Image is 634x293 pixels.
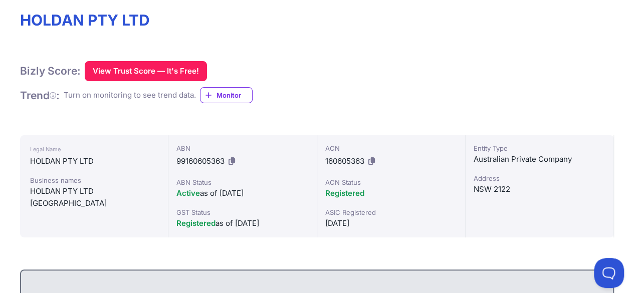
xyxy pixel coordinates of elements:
div: as of [DATE] [176,187,308,199]
span: Active [176,188,200,198]
button: View Trust Score — It's Free! [85,61,207,81]
span: Monitor [217,90,252,100]
div: HOLDAN PTY LTD [30,185,158,197]
div: [DATE] [325,217,457,229]
a: Monitor [200,87,253,103]
div: Address [474,173,605,183]
span: Registered [325,188,364,198]
h1: Bizly Score: [20,64,81,78]
div: Business names [30,175,158,185]
div: Legal Name [30,143,158,155]
div: GST Status [176,207,308,217]
span: 160605363 [325,156,364,166]
div: [GEOGRAPHIC_DATA] [30,197,158,209]
span: Registered [176,218,216,228]
div: ASIC Registered [325,207,457,217]
div: as of [DATE] [176,217,308,229]
h1: Trend : [20,89,60,102]
h1: HOLDAN PTY LTD [20,11,614,29]
div: ACN Status [325,177,457,187]
div: ABN [176,143,308,153]
span: 99160605363 [176,156,225,166]
div: Turn on monitoring to see trend data. [64,90,196,101]
div: NSW 2122 [474,183,605,195]
div: ACN [325,143,457,153]
iframe: Toggle Customer Support [594,258,624,288]
div: Entity Type [474,143,605,153]
div: Australian Private Company [474,153,605,165]
div: ABN Status [176,177,308,187]
div: HOLDAN PTY LTD [30,155,158,167]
